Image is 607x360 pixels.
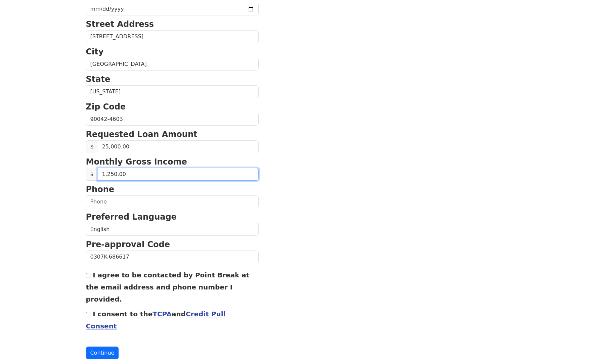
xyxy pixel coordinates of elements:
input: City [86,58,259,71]
input: Pre-approval Code [86,251,259,263]
input: Phone [86,195,259,208]
a: TCPA [153,310,172,318]
strong: Phone [86,185,115,194]
button: Continue [86,347,119,359]
span: $ [86,168,98,181]
strong: Requested Loan Amount [86,130,198,139]
strong: Street Address [86,19,154,29]
input: Zip Code [86,113,259,126]
strong: Zip Code [86,102,126,111]
label: I consent to the and [86,310,226,330]
strong: Preferred Language [86,212,177,222]
strong: State [86,75,111,84]
span: $ [86,140,98,153]
label: I agree to be contacted by Point Break at the email address and phone number I provided. [86,271,250,303]
strong: City [86,47,104,56]
strong: Pre-approval Code [86,240,170,249]
input: 0.00 [98,168,259,181]
p: Monthly Gross Income [86,156,259,168]
input: Street Address [86,30,259,43]
input: Requested Loan Amount [98,140,259,153]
